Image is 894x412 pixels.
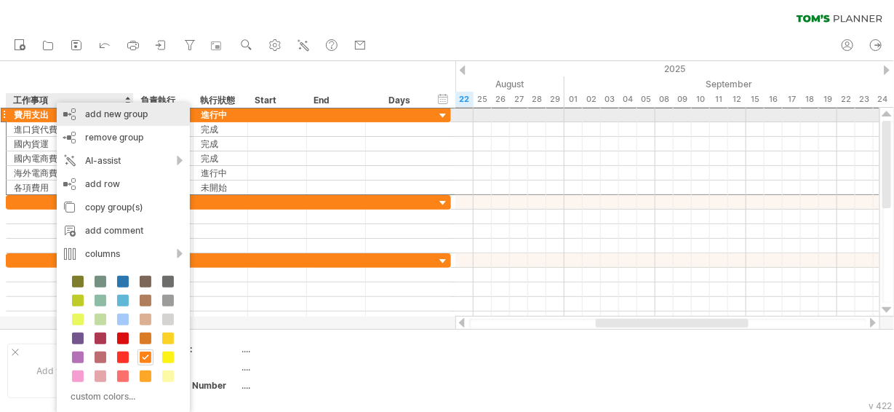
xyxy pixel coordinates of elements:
div: Monday, 1 September 2025 [564,92,583,107]
div: add new group [57,103,190,126]
div: 工作事項 [13,93,125,108]
div: Thursday, 11 September 2025 [710,92,728,107]
div: Thursday, 18 September 2025 [801,92,819,107]
div: Project: [159,343,239,355]
div: End [314,93,357,108]
div: Friday, 5 September 2025 [637,92,655,107]
div: 完成 [201,137,240,151]
div: AI-assist [57,149,190,173]
div: Monday, 22 September 2025 [837,92,855,107]
div: 進口貨代費用 [14,122,126,136]
div: Monday, 25 August 2025 [474,92,492,107]
div: custom colors... [64,387,178,406]
div: Friday, 19 September 2025 [819,92,837,107]
div: copy group(s) [57,196,190,219]
div: Tuesday, 2 September 2025 [583,92,601,107]
div: Friday, 12 September 2025 [728,92,746,107]
div: Start [255,93,298,108]
div: Monday, 15 September 2025 [746,92,765,107]
div: Add your own logo [7,344,143,398]
div: Tuesday, 26 August 2025 [492,92,510,107]
div: Friday, 29 August 2025 [546,92,564,107]
div: add comment [57,219,190,242]
div: .... [242,361,364,373]
div: Project Number [159,379,239,392]
span: remove group [85,132,143,143]
div: Wednesday, 27 August 2025 [510,92,528,107]
div: columns [57,242,190,266]
div: 海外電商費用 [14,166,126,180]
div: Wednesday, 10 September 2025 [692,92,710,107]
div: 完成 [201,122,240,136]
div: .... [242,379,364,392]
div: 進行中 [201,166,240,180]
div: Thursday, 28 August 2025 [528,92,546,107]
div: Wednesday, 3 September 2025 [601,92,619,107]
div: .... [242,343,364,355]
div: Date: [159,361,239,373]
div: 各項費用 [14,181,126,194]
div: 完成 [201,151,240,165]
div: Wednesday, 24 September 2025 [874,92,892,107]
div: Friday, 22 August 2025 [455,92,474,107]
div: 未開始 [201,181,240,194]
div: Tuesday, 16 September 2025 [765,92,783,107]
div: Tuesday, 23 September 2025 [855,92,874,107]
div: 執行狀態 [200,93,239,108]
div: Thursday, 4 September 2025 [619,92,637,107]
div: 費用支出 [14,108,126,122]
div: add row [57,173,190,196]
div: 進行中 [201,108,240,122]
div: Days [365,93,434,108]
div: 負責執行 [140,93,185,108]
div: 國內貨運 [14,137,126,151]
div: Monday, 8 September 2025 [655,92,674,107]
div: 國內電商費用 [14,151,126,165]
div: Tuesday, 9 September 2025 [674,92,692,107]
div: v 422 [869,400,892,411]
div: Wednesday, 17 September 2025 [783,92,801,107]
